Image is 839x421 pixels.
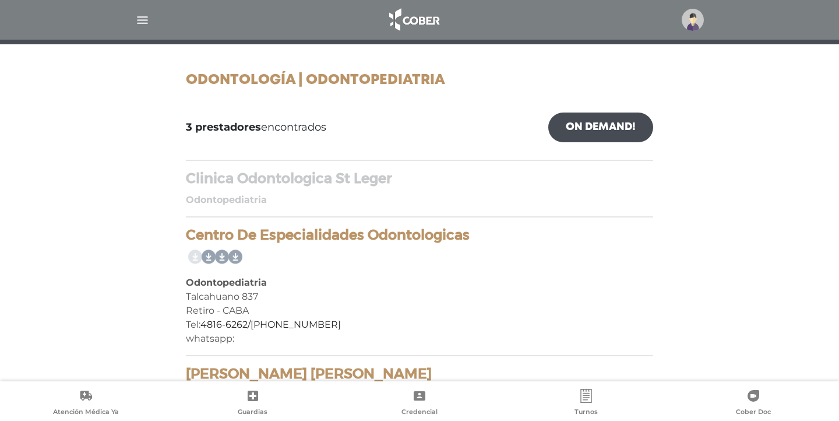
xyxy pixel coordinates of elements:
[186,366,653,383] h4: [PERSON_NAME] [PERSON_NAME]
[169,389,336,419] a: Guardias
[736,408,771,418] span: Cober Doc
[574,408,598,418] span: Turnos
[682,9,704,31] img: profile-placeholder.svg
[336,389,503,419] a: Credencial
[186,120,326,135] span: encontrados
[2,389,169,419] a: Atención Médica Ya
[186,121,261,134] b: 3 prestadores
[186,304,653,318] div: Retiro - CABA
[53,408,119,418] span: Atención Médica Ya
[186,318,653,332] div: Tel:
[186,72,653,89] h1: Odontología | Odontopediatria
[186,170,653,187] h4: Clinica Odontologica St Leger
[186,194,267,205] b: Odontopediatria
[401,408,438,418] span: Credencial
[503,389,669,419] a: Turnos
[186,332,653,346] div: whatsapp:
[186,227,653,244] h4: Centro De Especialidades Odontologicas
[200,319,341,330] a: 4816-6262/[PHONE_NUMBER]
[186,277,267,288] b: Odontopediatria
[186,290,653,304] div: Talcahuano 837
[135,13,150,27] img: Cober_menu-lines-white.svg
[670,389,837,419] a: Cober Doc
[238,408,267,418] span: Guardias
[383,6,444,34] img: logo_cober_home-white.png
[548,113,653,142] a: On Demand!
